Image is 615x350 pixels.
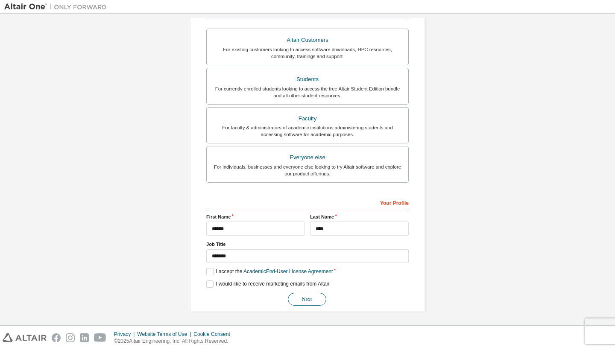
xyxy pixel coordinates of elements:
img: facebook.svg [52,333,61,342]
img: instagram.svg [66,333,75,342]
div: For existing customers looking to access software downloads, HPC resources, community, trainings ... [212,46,403,60]
div: Faculty [212,113,403,125]
img: Altair One [4,3,111,11]
img: linkedin.svg [80,333,89,342]
div: For faculty & administrators of academic institutions administering students and accessing softwa... [212,124,403,138]
label: First Name [206,213,305,220]
div: Students [212,73,403,85]
div: For individuals, businesses and everyone else looking to try Altair software and explore our prod... [212,163,403,177]
div: Everyone else [212,152,403,163]
img: youtube.svg [94,333,106,342]
div: Website Terms of Use [137,331,193,338]
a: Academic End-User License Agreement [243,268,333,274]
button: Next [288,293,326,306]
div: Your Profile [206,195,409,209]
div: Altair Customers [212,34,403,46]
label: I would like to receive marketing emails from Altair [206,280,329,288]
img: altair_logo.svg [3,333,47,342]
p: © 2025 Altair Engineering, Inc. All Rights Reserved. [114,338,235,345]
label: I accept the [206,268,333,275]
div: Privacy [114,331,137,338]
label: Job Title [206,241,409,248]
div: Cookie Consent [193,331,235,338]
label: Last Name [310,213,409,220]
div: For currently enrolled students looking to access the free Altair Student Edition bundle and all ... [212,85,403,99]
